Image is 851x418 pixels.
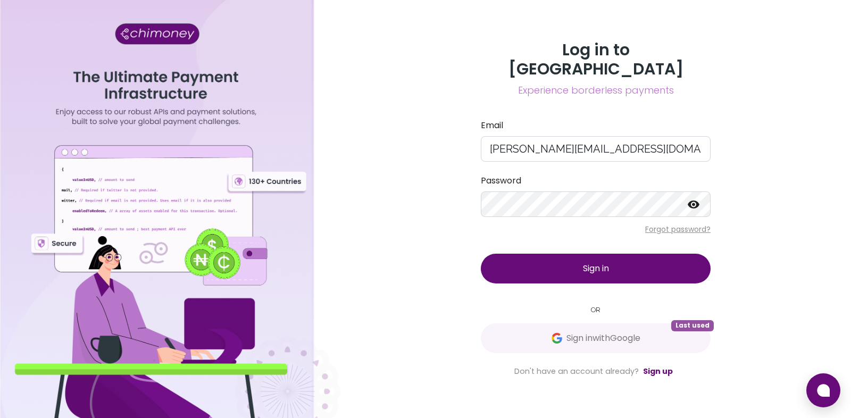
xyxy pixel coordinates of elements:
[643,366,673,377] a: Sign up
[481,174,711,187] label: Password
[481,254,711,283] button: Sign in
[481,323,711,353] button: GoogleSign inwithGoogleLast used
[481,83,711,98] span: Experience borderless payments
[583,262,609,274] span: Sign in
[806,373,840,407] button: Open chat window
[481,305,711,315] small: OR
[671,320,714,331] span: Last used
[481,119,711,132] label: Email
[514,366,639,377] span: Don't have an account already?
[552,333,562,344] img: Google
[566,332,640,345] span: Sign in with Google
[481,40,711,79] h3: Log in to [GEOGRAPHIC_DATA]
[481,224,711,235] p: Forgot password?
